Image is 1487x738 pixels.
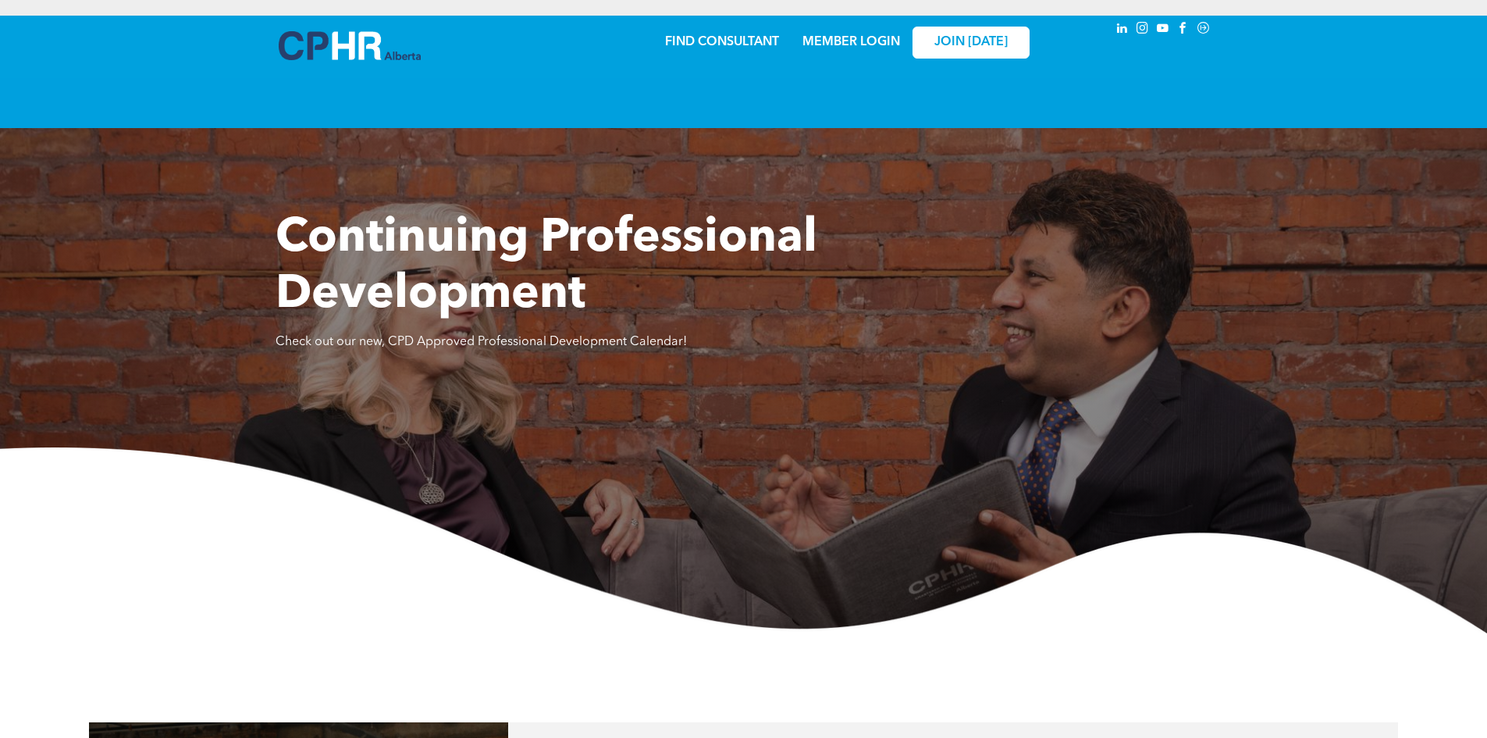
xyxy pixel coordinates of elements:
[276,216,817,319] span: Continuing Professional Development
[1114,20,1131,41] a: linkedin
[1154,20,1172,41] a: youtube
[802,36,900,48] a: MEMBER LOGIN
[665,36,779,48] a: FIND CONSULTANT
[1134,20,1151,41] a: instagram
[276,336,687,348] span: Check out our new, CPD Approved Professional Development Calendar!
[934,35,1008,50] span: JOIN [DATE]
[279,31,421,60] img: A blue and white logo for cp alberta
[912,27,1030,59] a: JOIN [DATE]
[1175,20,1192,41] a: facebook
[1195,20,1212,41] a: Social network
